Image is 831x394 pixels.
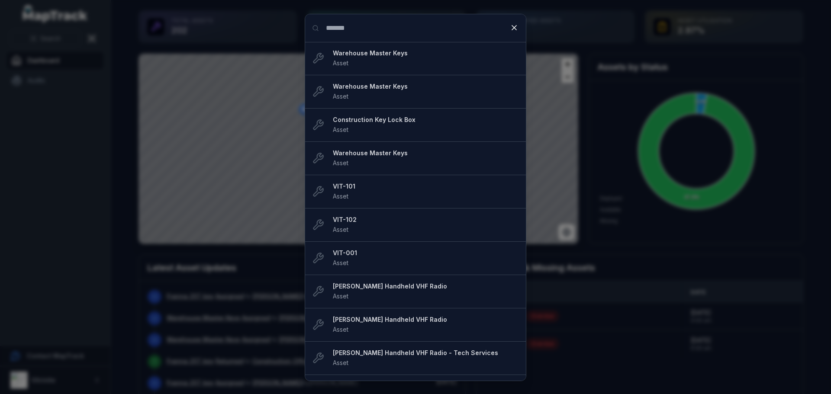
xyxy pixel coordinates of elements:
[333,226,348,233] span: Asset
[333,215,519,234] a: VIT-102Asset
[333,249,519,268] a: VIT-001Asset
[333,326,348,333] span: Asset
[333,149,519,168] a: Warehouse Master KeysAsset
[333,282,519,301] a: [PERSON_NAME] Handheld VHF RadioAsset
[333,359,348,366] span: Asset
[333,349,519,368] a: [PERSON_NAME] Handheld VHF Radio - Tech ServicesAsset
[333,126,348,133] span: Asset
[333,49,519,68] a: Warehouse Master KeysAsset
[333,59,348,67] span: Asset
[333,115,519,124] strong: Construction Key Lock Box
[333,182,519,201] a: VIT-101Asset
[333,49,519,58] strong: Warehouse Master Keys
[333,315,519,324] strong: [PERSON_NAME] Handheld VHF Radio
[333,349,519,357] strong: [PERSON_NAME] Handheld VHF Radio - Tech Services
[333,182,519,191] strong: VIT-101
[333,149,519,157] strong: Warehouse Master Keys
[333,82,519,101] a: Warehouse Master KeysAsset
[333,115,519,135] a: Construction Key Lock BoxAsset
[333,82,519,91] strong: Warehouse Master Keys
[333,249,519,257] strong: VIT-001
[333,215,519,224] strong: VIT-102
[333,292,348,300] span: Asset
[333,159,348,167] span: Asset
[333,259,348,266] span: Asset
[333,282,519,291] strong: [PERSON_NAME] Handheld VHF Radio
[333,192,348,200] span: Asset
[333,93,348,100] span: Asset
[333,315,519,334] a: [PERSON_NAME] Handheld VHF RadioAsset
